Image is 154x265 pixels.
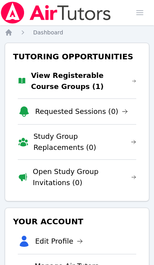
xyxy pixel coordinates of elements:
h3: Your Account [11,214,143,229]
span: Dashboard [33,29,63,36]
a: View Registerable Course Groups (1) [31,70,136,92]
a: Requested Sessions (0) [35,106,128,117]
a: Edit Profile [35,236,83,247]
a: Open Study Group Invitations (0) [33,166,136,188]
nav: Breadcrumb [5,28,149,36]
a: Study Group Replacements (0) [34,131,136,153]
a: Dashboard [33,28,63,36]
h3: Tutoring Opportunities [11,49,143,64]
